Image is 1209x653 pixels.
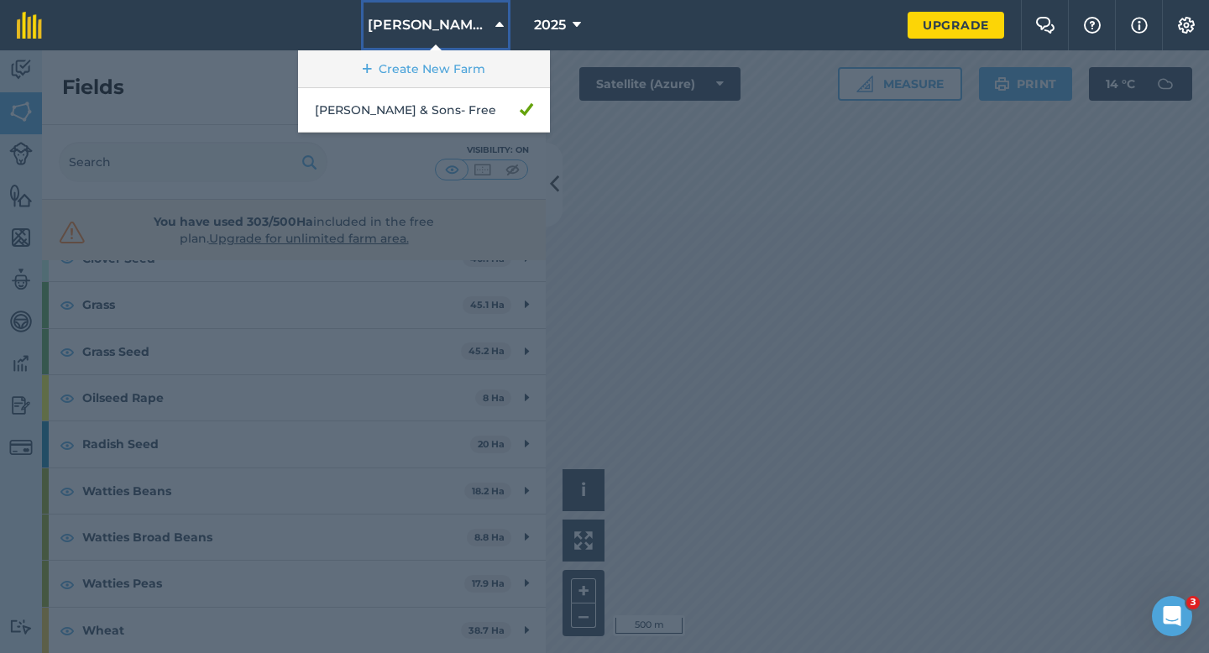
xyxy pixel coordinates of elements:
[534,15,566,35] span: 2025
[298,50,550,88] a: Create New Farm
[17,12,42,39] img: fieldmargin Logo
[1082,17,1102,34] img: A question mark icon
[1131,15,1148,35] img: svg+xml;base64,PHN2ZyB4bWxucz0iaHR0cDovL3d3dy53My5vcmcvMjAwMC9zdmciIHdpZHRoPSIxNyIgaGVpZ2h0PSIxNy...
[298,88,550,133] a: [PERSON_NAME] & Sons- Free
[1152,596,1192,636] iframe: Intercom live chat
[1176,17,1196,34] img: A cog icon
[908,12,1004,39] a: Upgrade
[1186,596,1200,609] span: 3
[1035,17,1055,34] img: Two speech bubbles overlapping with the left bubble in the forefront
[368,15,489,35] span: [PERSON_NAME] & Sons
